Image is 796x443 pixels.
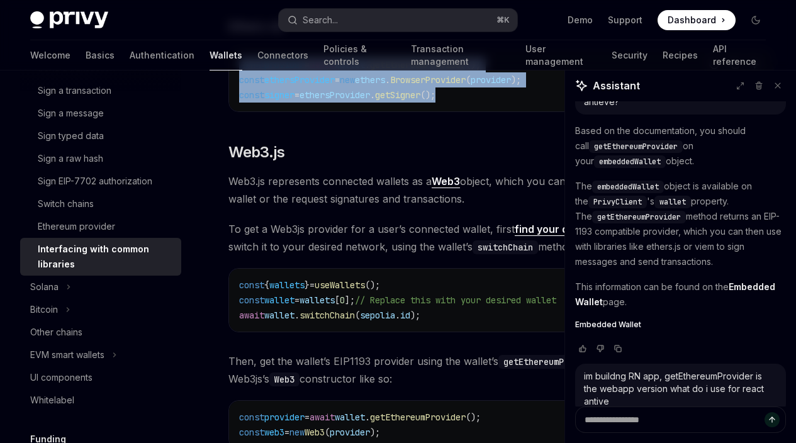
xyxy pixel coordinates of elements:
[575,281,775,307] strong: Embedded Wallet
[264,89,294,101] span: signer
[597,182,659,192] span: embeddedWallet
[20,366,181,389] a: UI components
[713,40,766,70] a: API reference
[659,197,686,207] span: wallet
[315,279,365,291] span: useWallets
[466,74,471,86] span: (
[228,142,284,162] span: Web3.js
[593,78,640,93] span: Assistant
[395,310,400,321] span: .
[264,74,335,86] span: ethersProvider
[355,310,360,321] span: (
[210,40,242,70] a: Wallets
[30,302,58,317] div: Bitcoin
[38,151,103,166] div: Sign a raw hash
[30,393,74,408] div: Whitelabel
[20,298,181,321] button: Toggle Bitcoin section
[593,197,642,207] span: PrivyClient
[20,170,181,193] a: Sign EIP-7702 authorization
[658,10,736,30] a: Dashboard
[746,10,766,30] button: Toggle dark mode
[420,89,435,101] span: ();
[515,223,632,236] a: find your desired wallet
[279,9,517,31] button: Open search
[340,74,355,86] span: new
[584,370,777,408] div: im buildng RN app, getEthereumProvider is the webapp version what do i use for react antive
[300,89,370,101] span: ethersProvider
[20,215,181,238] a: Ethereum provider
[375,89,420,101] span: getSigner
[300,310,355,321] span: switchChain
[38,242,174,272] div: Interfacing with common libraries
[38,128,104,143] div: Sign typed data
[471,74,511,86] span: provider
[668,14,716,26] span: Dashboard
[264,279,269,291] span: {
[385,74,390,86] span: .
[575,279,786,310] p: This information can be found on the page.
[575,320,786,330] a: Embedded Wallet
[20,125,181,147] a: Sign typed data
[335,294,340,306] span: [
[38,106,104,121] div: Sign a message
[360,310,395,321] span: sepolia
[335,74,340,86] span: =
[20,321,181,344] a: Other chains
[432,175,460,188] a: Web3
[355,74,385,86] span: ethers
[38,174,152,189] div: Sign EIP-7702 authorization
[511,74,521,86] span: );
[498,355,604,369] code: getEthereumProvider
[30,279,59,294] div: Solana
[228,172,773,208] span: Web3.js represents connected wallets as a object, which you can use to get information about the ...
[20,276,181,298] button: Toggle Solana section
[340,294,345,306] span: 0
[30,11,108,29] img: dark logo
[228,220,773,255] span: To get a Web3js provider for a user’s connected wallet, first from the array and switch it to you...
[310,279,315,291] span: =
[323,40,396,70] a: Policies & controls
[86,40,115,70] a: Basics
[294,310,300,321] span: .
[20,102,181,125] a: Sign a message
[30,40,70,70] a: Welcome
[30,370,92,385] div: UI components
[610,342,625,355] button: Copy chat response
[400,310,410,321] span: id
[239,74,264,86] span: const
[269,279,305,291] span: wallets
[20,79,181,102] a: Sign a transaction
[130,40,194,70] a: Authentication
[30,347,104,362] div: EVM smart wallets
[38,83,111,98] div: Sign a transaction
[20,238,181,276] a: Interfacing with common libraries
[496,15,510,25] span: ⌘ K
[568,14,593,26] a: Demo
[575,179,786,269] p: The object is available on the 's property. The method returns an EIP-1193 compatible provider, w...
[20,389,181,412] a: Whitelabel
[257,40,308,70] a: Connectors
[305,279,310,291] span: }
[269,373,300,386] code: Web3
[264,310,294,321] span: wallet
[390,74,466,86] span: BrowserProvider
[20,193,181,215] a: Switch chains
[20,147,181,170] a: Sign a raw hash
[575,320,641,330] span: Embedded Wallet
[370,89,375,101] span: .
[294,294,300,306] span: =
[239,279,264,291] span: const
[473,240,538,254] code: switchChain
[525,40,597,70] a: User management
[264,294,294,306] span: wallet
[365,279,380,291] span: ();
[38,219,115,234] div: Ethereum provider
[239,89,264,101] span: const
[239,310,264,321] span: await
[30,325,82,340] div: Other chains
[303,13,338,28] div: Search...
[228,352,773,388] span: Then, get the wallet’s EIP1193 provider using the wallet’s method and pass it to Web3js’s constru...
[345,294,355,306] span: ];
[593,342,608,355] button: Vote that response was not good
